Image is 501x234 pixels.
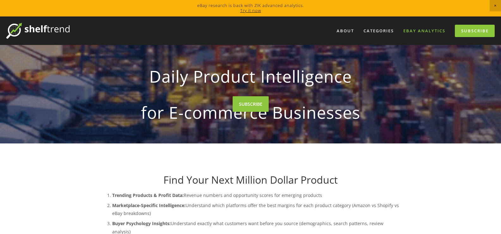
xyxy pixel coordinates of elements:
[240,8,261,13] a: Try it now
[112,191,402,199] p: Revenue numbers and opportunity scores for emerging products
[359,26,398,36] div: Categories
[110,98,392,127] strong: for E-commerce Businesses
[112,192,184,198] strong: Trending Products & Profit Data:
[112,201,402,217] p: Understand which platforms offer the best margins for each product category (Amazon vs Shopify vs...
[112,202,186,208] strong: Marketplace-Specific Intelligence:
[6,23,70,39] img: ShelfTrend
[399,26,449,36] a: eBay Analytics
[110,61,392,91] strong: Daily Product Intelligence
[233,96,269,112] a: SUBSCRIBE
[333,26,358,36] a: About
[100,174,402,186] h1: Find Your Next Million Dollar Product
[112,220,171,226] strong: Buyer Psychology Insights:
[455,25,495,37] a: Subscribe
